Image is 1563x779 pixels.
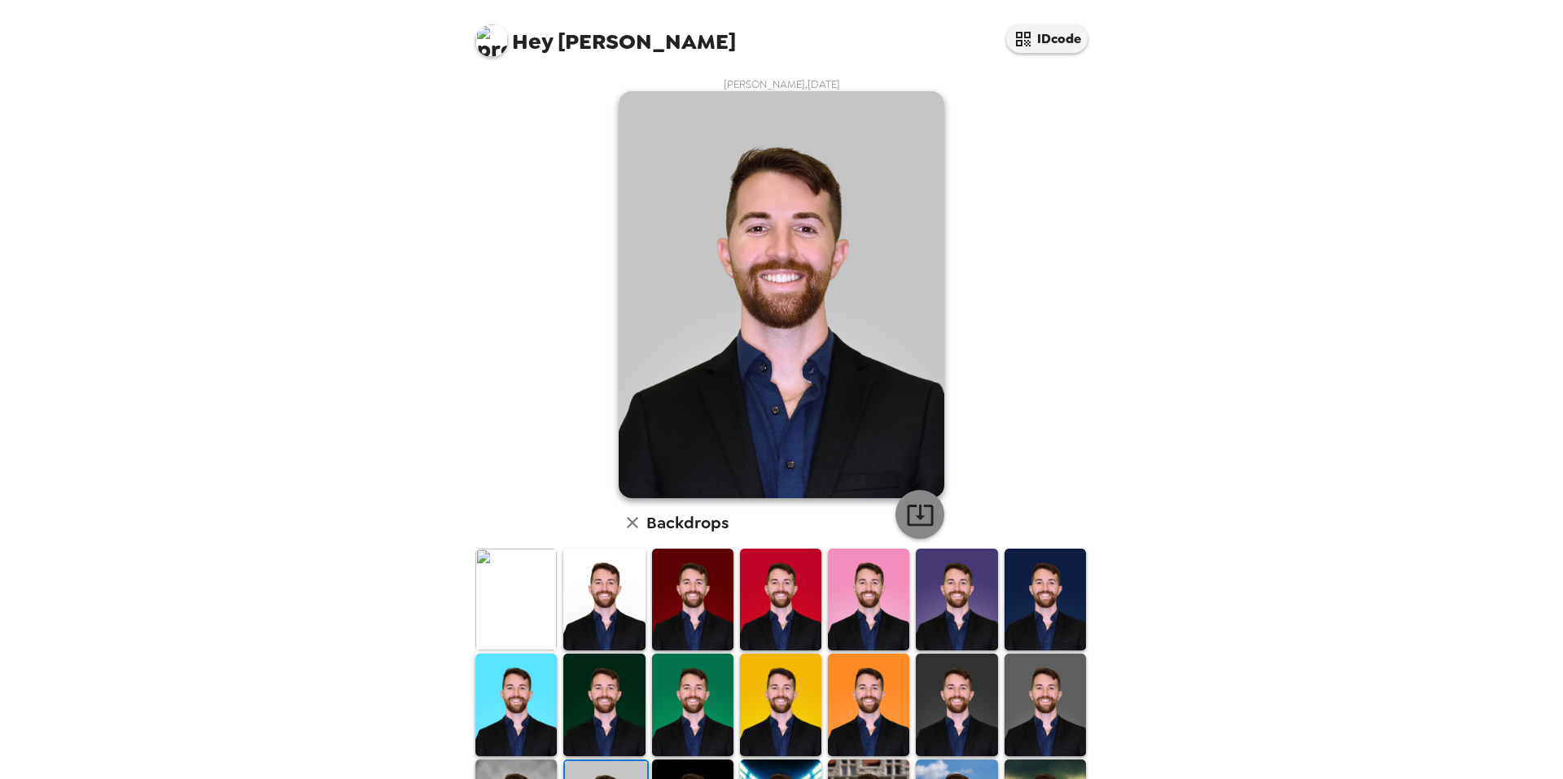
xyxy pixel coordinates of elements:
[475,549,557,650] img: Original
[619,91,944,498] img: user
[475,16,736,53] span: [PERSON_NAME]
[1006,24,1088,53] button: IDcode
[724,77,840,91] span: [PERSON_NAME] , [DATE]
[646,510,729,536] h6: Backdrops
[512,27,553,56] span: Hey
[475,24,508,57] img: profile pic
